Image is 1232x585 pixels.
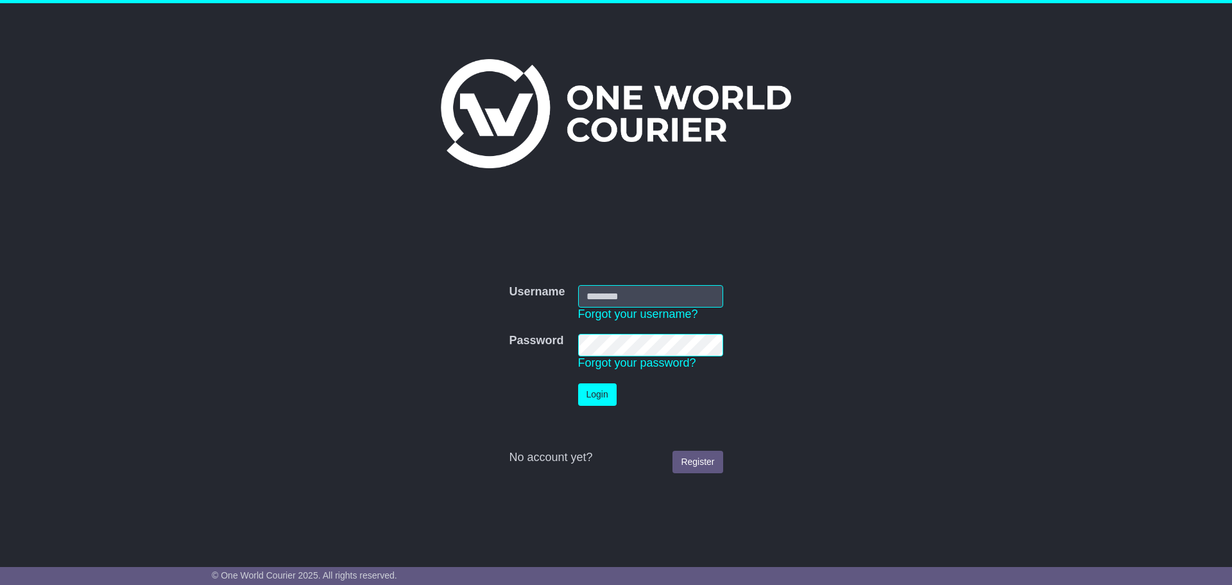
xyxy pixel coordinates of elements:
span: © One World Courier 2025. All rights reserved. [212,570,397,581]
a: Forgot your password? [578,356,696,369]
img: One World [441,59,791,168]
div: No account yet? [509,451,723,465]
label: Password [509,334,563,348]
a: Register [672,451,723,473]
label: Username [509,285,565,299]
button: Login [578,383,617,406]
a: Forgot your username? [578,308,698,320]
